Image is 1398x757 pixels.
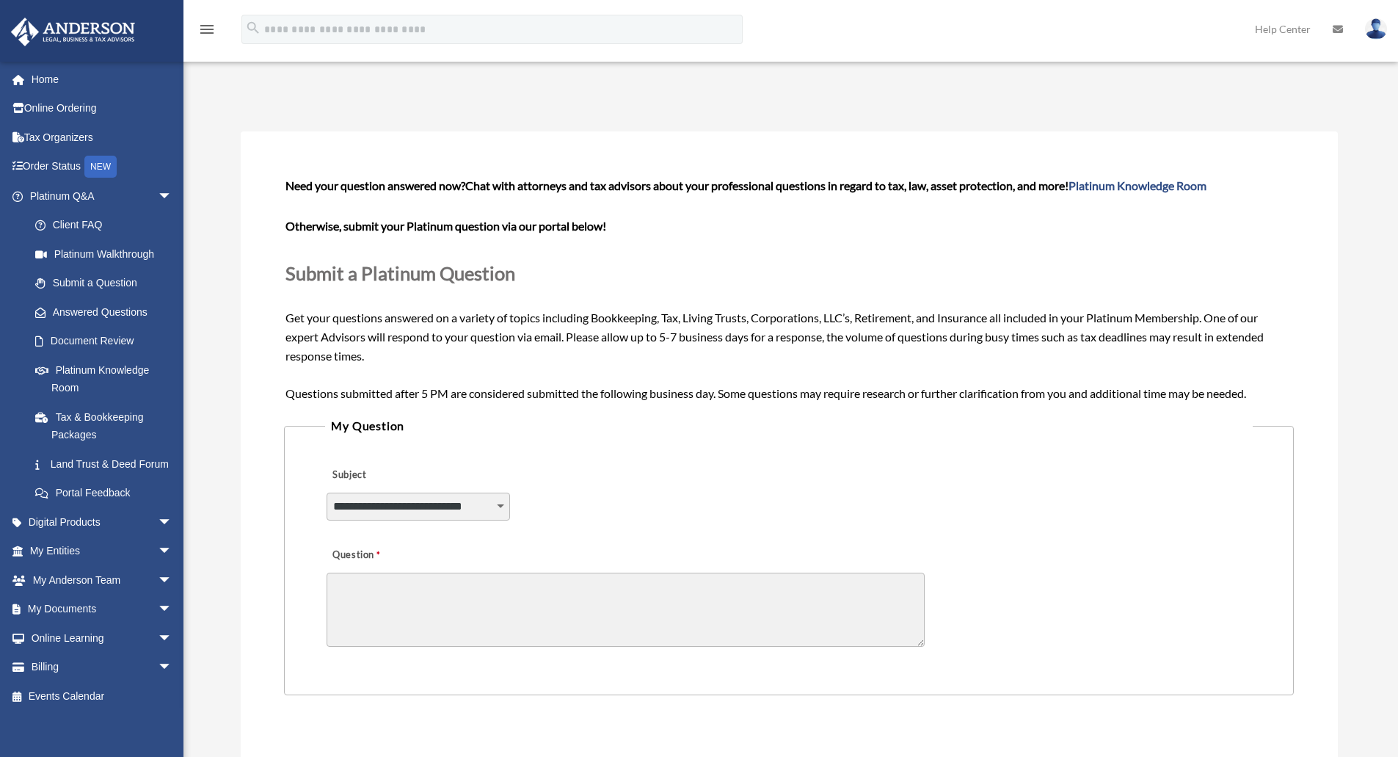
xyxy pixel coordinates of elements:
span: arrow_drop_down [158,565,187,595]
span: arrow_drop_down [158,653,187,683]
a: Tax & Bookkeeping Packages [21,402,194,449]
a: Billingarrow_drop_down [10,653,194,682]
span: Get your questions answered on a variety of topics including Bookkeeping, Tax, Living Trusts, Cor... [285,178,1292,399]
img: User Pic [1365,18,1387,40]
a: Home [10,65,194,94]
span: arrow_drop_down [158,537,187,567]
label: Question [327,546,440,566]
span: arrow_drop_down [158,595,187,625]
span: Submit a Platinum Question [285,262,515,284]
span: Chat with attorneys and tax advisors about your professional questions in regard to tax, law, ass... [465,178,1206,192]
a: Client FAQ [21,211,194,240]
a: Portal Feedback [21,479,194,508]
i: menu [198,21,216,38]
a: Platinum Q&Aarrow_drop_down [10,181,194,211]
a: My Entitiesarrow_drop_down [10,537,194,566]
a: menu [198,26,216,38]
a: Platinum Knowledge Room [1068,178,1206,192]
span: Need your question answered now? [285,178,465,192]
a: Answered Questions [21,297,194,327]
div: NEW [84,156,117,178]
a: My Anderson Teamarrow_drop_down [10,565,194,595]
a: Platinum Walkthrough [21,239,194,269]
a: Events Calendar [10,681,194,711]
a: Document Review [21,327,194,356]
a: My Documentsarrow_drop_down [10,595,194,624]
a: Platinum Knowledge Room [21,355,194,402]
legend: My Question [325,416,1252,436]
span: arrow_drop_down [158,507,187,537]
a: Online Ordering [10,94,194,123]
a: Land Trust & Deed Forum [21,449,194,479]
a: Order StatusNEW [10,152,194,182]
label: Subject [327,466,466,486]
a: Online Learningarrow_drop_down [10,623,194,653]
span: arrow_drop_down [158,181,187,211]
a: Submit a Question [21,269,187,298]
b: Otherwise, submit your Platinum question via our portal below! [285,219,606,233]
a: Digital Productsarrow_drop_down [10,507,194,537]
a: Tax Organizers [10,123,194,152]
img: Anderson Advisors Platinum Portal [7,18,139,46]
span: arrow_drop_down [158,623,187,653]
i: search [245,20,261,36]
